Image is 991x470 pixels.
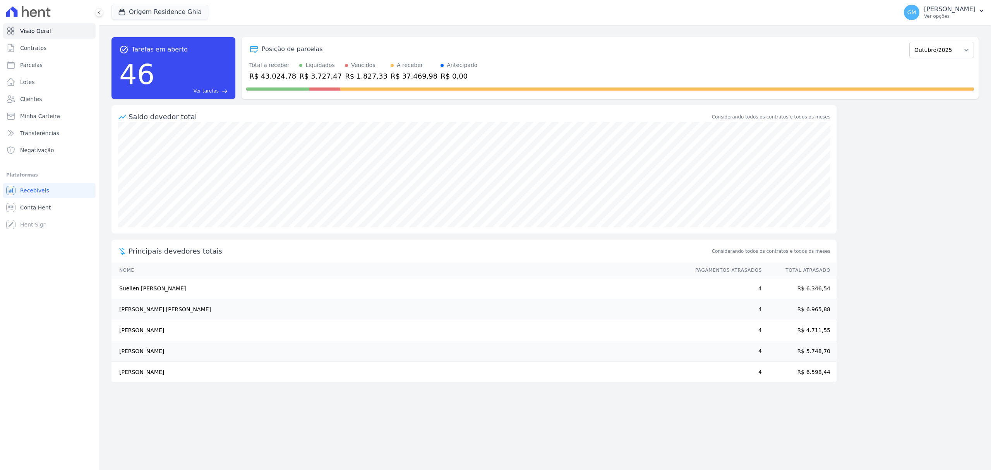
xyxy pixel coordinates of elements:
[3,74,96,90] a: Lotes
[111,299,688,320] td: [PERSON_NAME] [PERSON_NAME]
[3,183,96,198] a: Recebíveis
[3,142,96,158] a: Negativação
[907,10,916,15] span: GM
[688,299,762,320] td: 4
[20,44,46,52] span: Contratos
[391,71,437,81] div: R$ 37.469,98
[3,57,96,73] a: Parcelas
[3,108,96,124] a: Minha Carteira
[762,341,837,362] td: R$ 5.748,70
[111,5,208,19] button: Origem Residence Ghia
[3,91,96,107] a: Clientes
[194,87,219,94] span: Ver tarefas
[3,40,96,56] a: Contratos
[262,45,323,54] div: Posição de parcelas
[20,112,60,120] span: Minha Carteira
[688,262,762,278] th: Pagamentos Atrasados
[20,146,54,154] span: Negativação
[441,71,477,81] div: R$ 0,00
[762,320,837,341] td: R$ 4.711,55
[688,341,762,362] td: 4
[20,129,59,137] span: Transferências
[762,362,837,383] td: R$ 6.598,44
[3,200,96,215] a: Conta Hent
[688,362,762,383] td: 4
[712,248,830,255] span: Considerando todos os contratos e todos os meses
[924,13,976,19] p: Ver opções
[299,71,342,81] div: R$ 3.727,47
[20,27,51,35] span: Visão Geral
[129,111,710,122] div: Saldo devedor total
[158,87,228,94] a: Ver tarefas east
[20,78,35,86] span: Lotes
[924,5,976,13] p: [PERSON_NAME]
[119,45,129,54] span: task_alt
[397,61,423,69] div: A receber
[6,170,93,180] div: Plataformas
[762,299,837,320] td: R$ 6.965,88
[222,88,228,94] span: east
[447,61,477,69] div: Antecipado
[20,204,51,211] span: Conta Hent
[3,125,96,141] a: Transferências
[111,341,688,362] td: [PERSON_NAME]
[351,61,375,69] div: Vencidos
[688,320,762,341] td: 4
[111,262,688,278] th: Nome
[762,278,837,299] td: R$ 6.346,54
[20,95,42,103] span: Clientes
[132,45,188,54] span: Tarefas em aberto
[345,71,387,81] div: R$ 1.827,33
[712,113,830,120] div: Considerando todos os contratos e todos os meses
[119,54,155,94] div: 46
[688,278,762,299] td: 4
[762,262,837,278] th: Total Atrasado
[249,61,296,69] div: Total a receber
[111,278,688,299] td: Suellen [PERSON_NAME]
[249,71,296,81] div: R$ 43.024,78
[20,187,49,194] span: Recebíveis
[111,320,688,341] td: [PERSON_NAME]
[129,246,710,256] span: Principais devedores totais
[3,23,96,39] a: Visão Geral
[898,2,991,23] button: GM [PERSON_NAME] Ver opções
[20,61,43,69] span: Parcelas
[111,362,688,383] td: [PERSON_NAME]
[305,61,335,69] div: Liquidados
